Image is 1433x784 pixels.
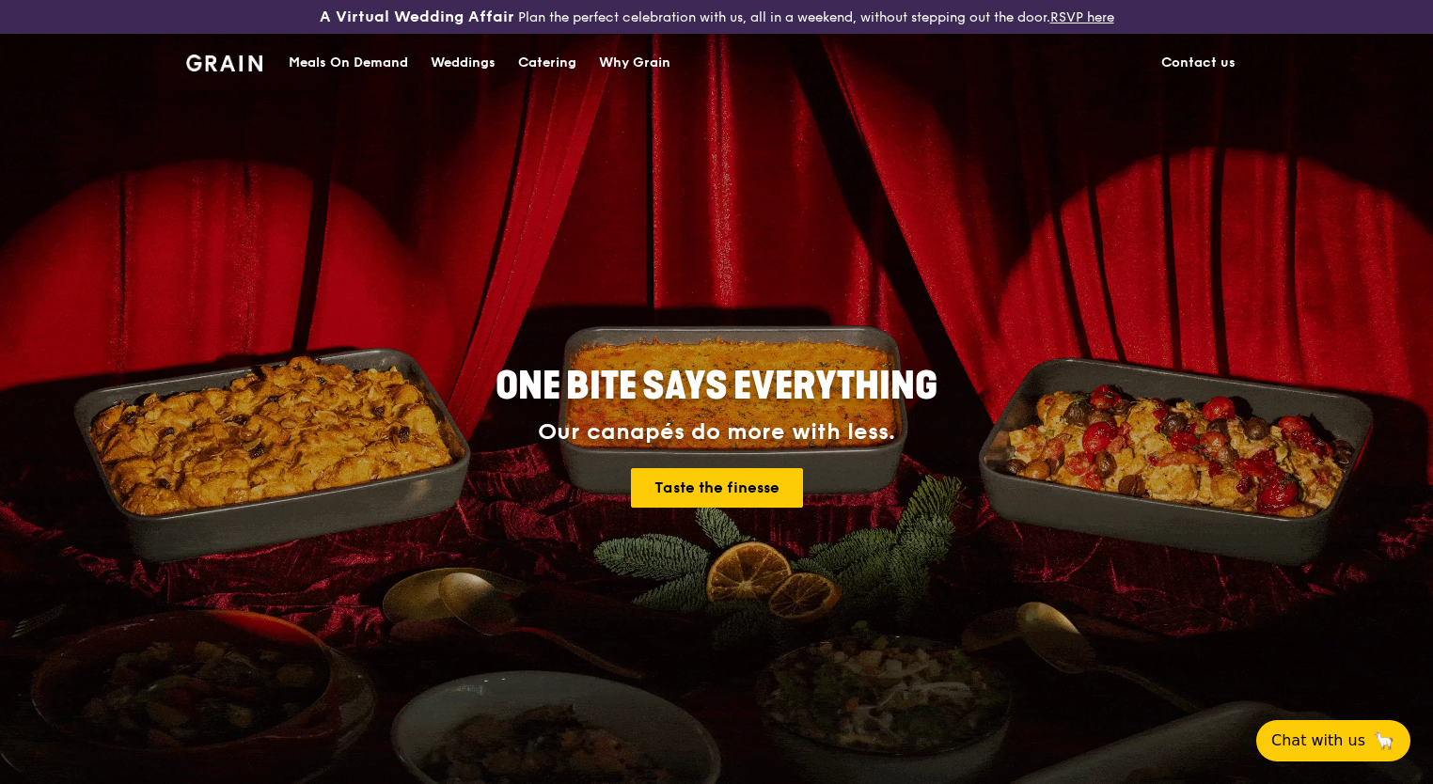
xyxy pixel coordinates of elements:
a: Weddings [419,35,507,91]
span: 🦙 [1373,729,1395,752]
a: Why Grain [588,35,682,91]
div: Catering [518,35,576,91]
a: GrainGrain [186,33,262,89]
div: Plan the perfect celebration with us, all in a weekend, without stepping out the door. [239,8,1194,26]
div: Weddings [431,35,496,91]
a: RSVP here [1050,9,1114,25]
span: ONE BITE SAYS EVERYTHING [496,364,937,409]
div: Why Grain [599,35,670,91]
button: Chat with us🦙 [1256,720,1410,761]
span: Chat with us [1271,729,1365,752]
a: Taste the finesse [631,468,803,508]
img: Grain [186,55,262,71]
a: Contact us [1150,35,1247,91]
h3: A Virtual Wedding Affair [320,8,514,26]
div: Our canapés do more with less. [378,419,1055,446]
a: Catering [507,35,588,91]
div: Meals On Demand [289,35,408,91]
